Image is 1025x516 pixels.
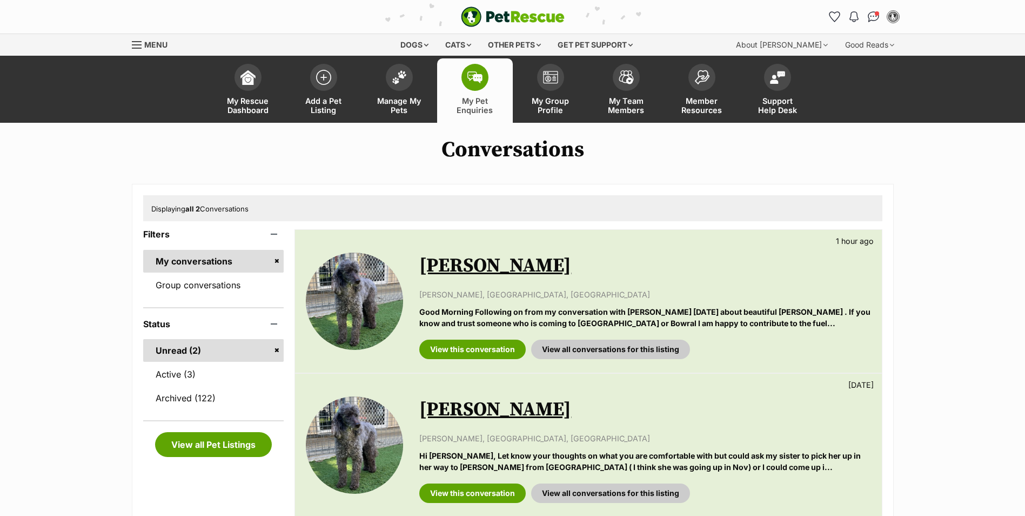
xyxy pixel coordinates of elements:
img: member-resources-icon-8e73f808a243e03378d46382f2149f9095a855e16c252ad45f914b54edf8863c.svg [694,70,709,84]
span: Manage My Pets [375,96,424,115]
a: [PERSON_NAME] [419,254,571,278]
p: 1 hour ago [836,235,874,247]
img: manage-my-pets-icon-02211641906a0b7f246fdf0571729dbe1e7629f14944591b6c1af311fb30b64b.svg [392,70,407,84]
button: My account [885,8,902,25]
a: My Rescue Dashboard [210,58,286,123]
a: Member Resources [664,58,740,123]
a: Active (3) [143,363,284,386]
a: Add a Pet Listing [286,58,361,123]
a: Archived (122) [143,387,284,409]
a: PetRescue [461,6,565,27]
div: Dogs [393,34,436,56]
span: Menu [144,40,168,49]
img: Coco Bella [306,253,403,350]
img: logo-e224e6f780fb5917bec1dbf3a21bbac754714ae5b6737aabdf751b685950b380.svg [461,6,565,27]
span: Support Help Desk [753,96,802,115]
span: My Rescue Dashboard [224,96,272,115]
a: My Pet Enquiries [437,58,513,123]
img: team-members-icon-5396bd8760b3fe7c0b43da4ab00e1e3bb1a5d9ba89233759b79545d2d3fc5d0d.svg [619,70,634,84]
a: [PERSON_NAME] [419,398,571,422]
img: help-desk-icon-fdf02630f3aa405de69fd3d07c3f3aa587a6932b1a1747fa1d2bba05be0121f9.svg [770,71,785,84]
img: group-profile-icon-3fa3cf56718a62981997c0bc7e787c4b2cf8bcc04b72c1350f741eb67cf2f40e.svg [543,71,558,84]
a: Manage My Pets [361,58,437,123]
p: Good Morning Following on from my conversation with [PERSON_NAME] [DATE] about beautiful [PERSON_... [419,306,870,329]
a: View all conversations for this listing [531,340,690,359]
img: Coco Bella [306,396,403,494]
span: Member Resources [678,96,726,115]
a: View all Pet Listings [155,432,272,457]
a: My Group Profile [513,58,588,123]
a: Favourites [826,8,843,25]
header: Filters [143,229,284,239]
img: pet-enquiries-icon-7e3ad2cf08bfb03b45e93fb7055b45f3efa6380592205ae92323e6603595dc1f.svg [467,71,483,83]
img: add-pet-listing-icon-0afa8454b4691262ce3f59096e99ab1cd57d4a30225e0717b998d2c9b9846f56.svg [316,70,331,85]
a: Menu [132,34,175,54]
img: notifications-46538b983faf8c2785f20acdc204bb7945ddae34d4c08c2a6579f10ce5e182be.svg [849,11,858,22]
img: dashboard-icon-eb2f2d2d3e046f16d808141f083e7271f6b2e854fb5c12c21221c1fb7104beca.svg [240,70,256,85]
p: [DATE] [848,379,874,391]
a: My Team Members [588,58,664,123]
span: My Team Members [602,96,651,115]
a: My conversations [143,250,284,273]
a: Group conversations [143,274,284,296]
span: Add a Pet Listing [299,96,348,115]
span: My Pet Enquiries [451,96,499,115]
a: View all conversations for this listing [531,484,690,503]
a: View this conversation [419,340,526,359]
a: Unread (2) [143,339,284,362]
div: About [PERSON_NAME] [728,34,835,56]
img: Sarah Rollan profile pic [888,11,899,22]
div: Other pets [480,34,548,56]
button: Notifications [846,8,863,25]
span: Displaying Conversations [151,204,249,213]
ul: Account quick links [826,8,902,25]
p: [PERSON_NAME], [GEOGRAPHIC_DATA], [GEOGRAPHIC_DATA] [419,433,870,444]
a: Support Help Desk [740,58,815,123]
span: My Group Profile [526,96,575,115]
header: Status [143,319,284,329]
div: Get pet support [550,34,640,56]
a: View this conversation [419,484,526,503]
div: Good Reads [838,34,902,56]
p: [PERSON_NAME], [GEOGRAPHIC_DATA], [GEOGRAPHIC_DATA] [419,289,870,300]
p: Hi [PERSON_NAME], Let know your thoughts on what you are comfortable with but could ask my sister... [419,450,870,473]
img: chat-41dd97257d64d25036548639549fe6c8038ab92f7586957e7f3b1b290dea8141.svg [868,11,879,22]
a: Conversations [865,8,882,25]
strong: all 2 [185,204,200,213]
div: Cats [438,34,479,56]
